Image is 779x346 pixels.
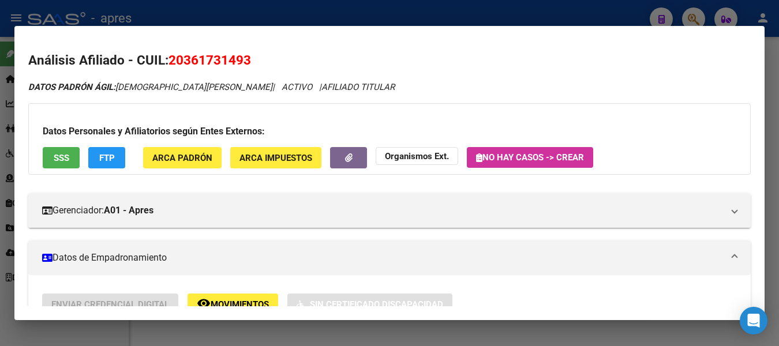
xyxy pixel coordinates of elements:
[197,296,211,310] mat-icon: remove_red_eye
[376,147,458,165] button: Organismos Ext.
[99,153,115,163] span: FTP
[28,240,751,275] mat-expansion-panel-header: Datos de Empadronamiento
[740,307,767,334] div: Open Intercom Messenger
[43,147,80,168] button: SSS
[42,251,723,265] mat-panel-title: Datos de Empadronamiento
[54,153,69,163] span: SSS
[88,147,125,168] button: FTP
[152,153,212,163] span: ARCA Padrón
[143,147,222,168] button: ARCA Padrón
[230,147,321,168] button: ARCA Impuestos
[310,299,443,310] span: Sin Certificado Discapacidad
[188,294,278,315] button: Movimientos
[42,204,723,217] mat-panel-title: Gerenciador:
[104,204,153,217] strong: A01 - Apres
[211,299,269,310] span: Movimientos
[168,52,251,67] span: 20361731493
[287,294,452,315] button: Sin Certificado Discapacidad
[51,299,169,310] span: Enviar Credencial Digital
[321,82,395,92] span: AFILIADO TITULAR
[467,147,593,168] button: No hay casos -> Crear
[28,193,751,228] mat-expansion-panel-header: Gerenciador:A01 - Apres
[476,152,584,163] span: No hay casos -> Crear
[239,153,312,163] span: ARCA Impuestos
[42,294,178,315] button: Enviar Credencial Digital
[28,82,115,92] strong: DATOS PADRÓN ÁGIL:
[28,82,272,92] span: [DEMOGRAPHIC_DATA][PERSON_NAME]
[28,51,751,70] h2: Análisis Afiliado - CUIL:
[28,82,395,92] i: | ACTIVO |
[43,125,736,138] h3: Datos Personales y Afiliatorios según Entes Externos:
[385,151,449,161] strong: Organismos Ext.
